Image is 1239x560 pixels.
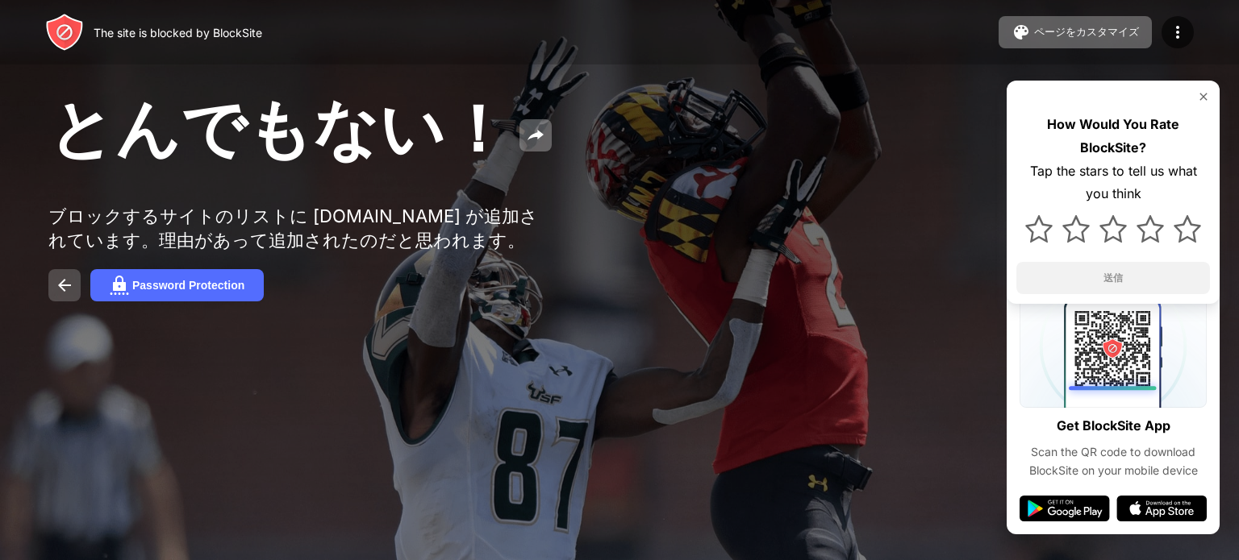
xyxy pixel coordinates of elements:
div: How Would You Rate BlockSite? [1016,113,1210,160]
img: rate-us-close.svg [1197,90,1210,103]
button: Password Protection [90,269,264,301]
img: header-logo.svg [45,13,84,52]
div: Get BlockSite App [1057,414,1170,438]
img: pallet.svg [1012,23,1031,42]
div: Scan the QR code to download BlockSite on your mobile device [1020,443,1207,479]
img: star.svg [1062,215,1090,243]
img: star.svg [1099,215,1127,243]
img: app-store.svg [1116,496,1207,521]
button: 送信 [1016,262,1210,294]
img: menu-icon.svg [1168,23,1187,42]
div: Password Protection [132,279,244,292]
img: back.svg [55,276,74,295]
div: The site is blocked by BlockSite [94,26,262,39]
div: Tap the stars to tell us what you think [1016,160,1210,206]
img: star.svg [1025,215,1053,243]
img: star.svg [1174,215,1201,243]
img: password.svg [110,276,129,295]
span: とんでもない！ [48,89,510,167]
div: ページをカスタマイズ [1034,25,1139,39]
img: star.svg [1137,215,1164,243]
button: ページをカスタマイズ [999,16,1152,48]
div: ブロックするサイトのリストに [DOMAIN_NAME] が追加されています。理由があって追加されたのだと思われます。 [48,205,547,253]
img: google-play.svg [1020,496,1110,521]
img: share.svg [526,126,545,145]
